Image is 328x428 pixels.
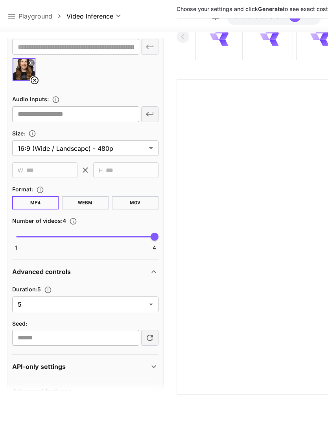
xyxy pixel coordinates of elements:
button: Adjust the dimensions of the generated image by specifying its width and height in pixels, or sel... [25,130,39,137]
span: Number of videos : 4 [12,217,66,224]
button: Specify how many videos to generate in a single request. Each video generation will be charged se... [66,217,80,225]
span: Video Inference [66,11,113,21]
a: Playground [18,11,52,21]
div: Advanced controls [12,262,158,281]
span: 16:9 (Wide / Landscape) - 480p [18,144,146,153]
p: API-only settings [12,362,66,371]
button: Choose the file format for the output video. [33,186,47,194]
span: credits left [255,13,283,20]
span: 1 [15,244,17,252]
span: W [18,166,23,175]
button: MOV [112,196,158,209]
p: Advanced controls [12,267,71,276]
nav: breadcrumb [18,11,66,21]
button: Set the number of duration [41,286,55,294]
span: Format : [12,186,33,193]
b: Generate [258,6,283,12]
span: 5 [18,300,146,309]
span: H [99,166,103,175]
button: MP4 [12,196,59,209]
span: Size : [12,130,25,137]
div: API-only settings [12,357,158,376]
span: Audio inputs : [12,96,49,102]
span: Duration : 5 [12,286,41,293]
span: Seed : [12,320,27,327]
button: WEBM [62,196,109,209]
span: 4 [153,244,156,252]
span: $45.93 [234,13,255,20]
button: Upload an audio file. Supported formats: .mp3, .wav, .flac, .aac, .ogg, .m4a, .wma [49,96,63,104]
